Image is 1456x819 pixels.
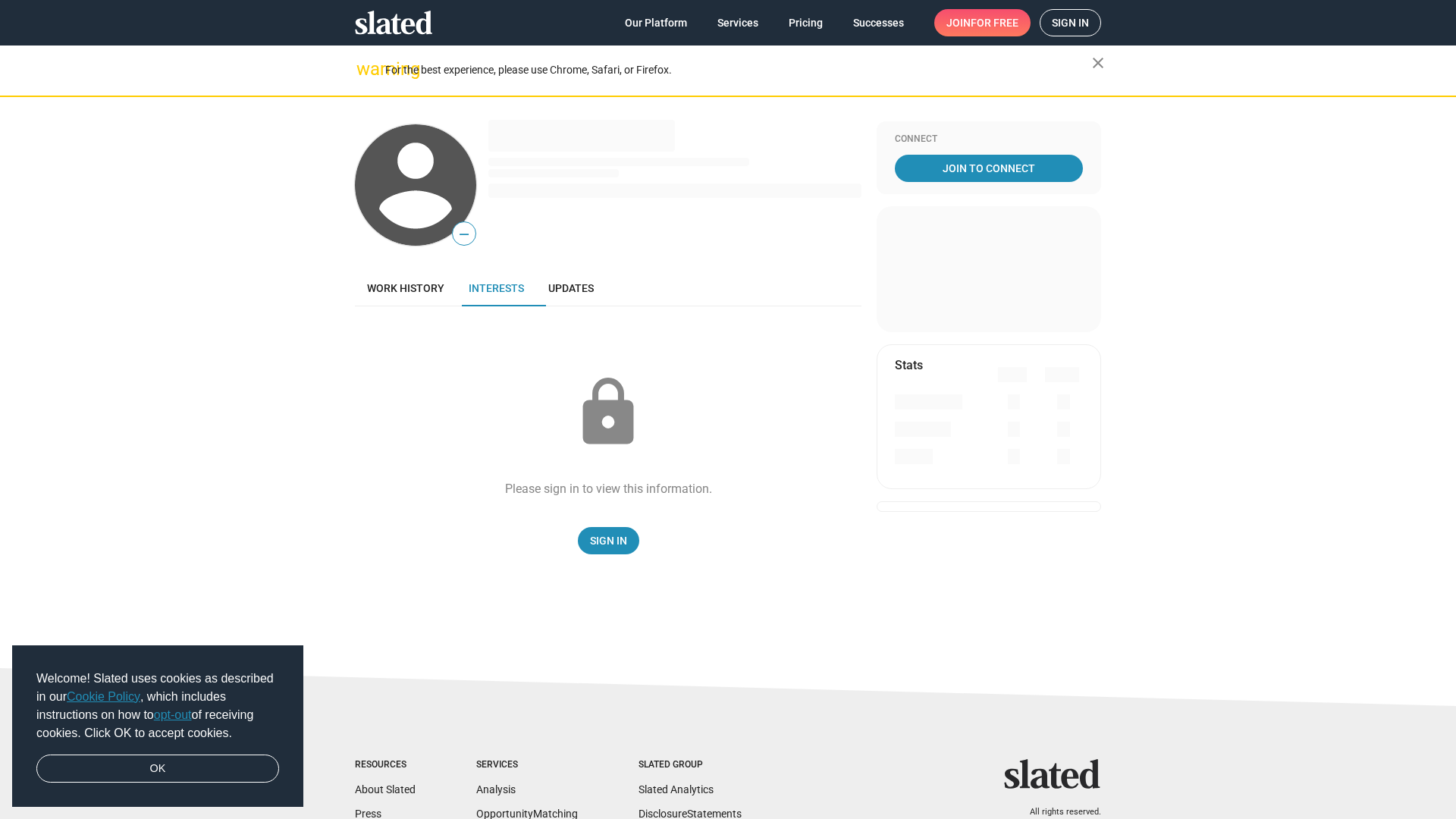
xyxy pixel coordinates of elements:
div: Slated Group [639,759,742,771]
a: Successes [841,9,916,36]
div: Resources [355,759,416,771]
span: Work history [367,282,444,294]
span: — [453,224,475,244]
mat-card-title: Stats [895,357,923,373]
a: Joinfor free [934,9,1031,36]
span: Our Platform [625,9,687,36]
a: Sign in [1040,9,1101,36]
span: for free [971,9,1018,36]
span: Join [946,9,1018,36]
a: Pricing [777,9,835,36]
span: Updates [548,282,594,294]
a: Slated Analytics [639,783,714,795]
a: Updates [536,270,606,306]
span: Sign In [590,527,627,554]
div: Connect [895,133,1083,146]
a: Our Platform [613,9,699,36]
a: About Slated [355,783,416,795]
div: cookieconsent [12,645,303,808]
span: Welcome! Slated uses cookies as described in our , which includes instructions on how to of recei... [36,670,279,742]
span: Pricing [789,9,823,36]
span: Successes [853,9,904,36]
mat-icon: close [1089,54,1107,72]
div: Please sign in to view this information. [505,481,712,497]
a: Sign In [578,527,639,554]
mat-icon: warning [356,60,375,78]
mat-icon: lock [570,375,646,450]
a: Services [705,9,770,36]
span: Join To Connect [898,155,1080,182]
a: Work history [355,270,457,306]
div: Services [476,759,578,771]
a: dismiss cookie message [36,755,279,783]
a: opt-out [154,708,192,721]
span: Sign in [1052,10,1089,36]
div: For the best experience, please use Chrome, Safari, or Firefox. [385,60,1092,80]
span: Services [717,9,758,36]
a: Join To Connect [895,155,1083,182]
a: Interests [457,270,536,306]
a: Analysis [476,783,516,795]
span: Interests [469,282,524,294]
a: Cookie Policy [67,690,140,703]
